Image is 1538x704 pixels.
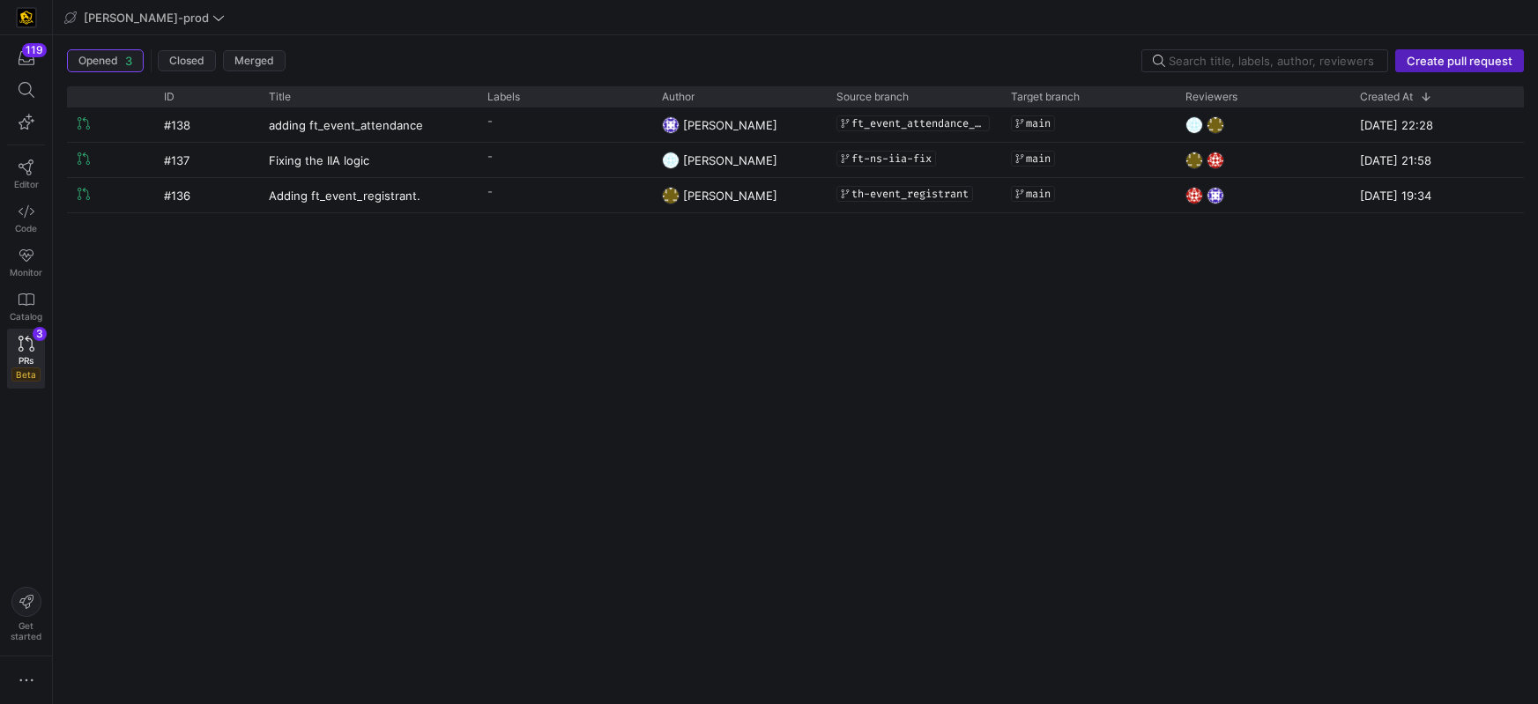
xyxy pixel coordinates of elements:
span: Code [15,223,37,233]
div: [DATE] 22:28 [1349,107,1524,142]
span: [PERSON_NAME] [683,118,777,132]
div: [DATE] 21:58 [1349,143,1524,177]
span: PRs [19,355,33,366]
div: 119 [22,43,47,57]
span: Adding ft_event_registrant. [269,179,420,211]
button: Opened3 [67,49,144,72]
img: https://secure.gravatar.com/avatar/93624b85cfb6a0d6831f1d6e8dbf2768734b96aa2308d2c902a4aae71f619b... [662,152,680,169]
span: [PERSON_NAME]-prod [84,11,209,25]
button: Merged [223,50,286,71]
a: Fixing the IIA logic [269,144,466,176]
img: https://secure.gravatar.com/avatar/e200ad0c12bb49864ec62671df577dc1f004127e33c27085bc121970d062b3... [1207,187,1224,204]
button: [PERSON_NAME]-prod [60,6,229,29]
span: Source branch [836,91,909,103]
span: th-event_registrant [851,188,969,200]
span: Create pull request [1407,54,1512,68]
div: 3 [33,327,47,341]
a: PRsBeta3 [7,329,45,389]
img: https://secure.gravatar.com/avatar/e200ad0c12bb49864ec62671df577dc1f004127e33c27085bc121970d062b3... [662,116,680,134]
button: Getstarted [7,580,45,648]
img: https://secure.gravatar.com/avatar/06bbdcc80648188038f39f089a7f59ad47d850d77952c7f0d8c4f0bc45aa9b... [1185,187,1203,204]
span: Author [662,91,695,103]
span: Beta [11,367,41,382]
img: https://secure.gravatar.com/avatar/332e4ab4f8f73db06c2cf0bfcf19914be04f614aded7b53ca0c4fd3e75c0e2... [662,187,680,204]
div: #138 [153,107,258,142]
span: Merged [234,55,274,67]
a: Catalog [7,285,45,329]
span: main [1026,117,1051,130]
span: Closed [169,55,204,67]
span: main [1026,188,1051,200]
span: ft_event_attendance_091025 [851,117,985,130]
span: Title [269,91,291,103]
span: - [487,115,493,127]
a: adding ft_event_attendance [269,108,466,141]
span: [PERSON_NAME] [683,189,777,203]
span: - [487,151,493,162]
span: main [1026,152,1051,165]
a: https://storage.googleapis.com/y42-prod-data-exchange/images/uAsz27BndGEK0hZWDFeOjoxA7jCwgK9jE472... [7,3,45,33]
span: ID [164,91,175,103]
img: https://secure.gravatar.com/avatar/332e4ab4f8f73db06c2cf0bfcf19914be04f614aded7b53ca0c4fd3e75c0e2... [1185,152,1203,169]
div: #137 [153,143,258,177]
img: https://secure.gravatar.com/avatar/332e4ab4f8f73db06c2cf0bfcf19914be04f614aded7b53ca0c4fd3e75c0e2... [1207,116,1224,134]
span: [PERSON_NAME] [683,153,777,167]
span: Fixing the IIA logic [269,144,369,176]
a: Code [7,196,45,241]
span: adding ft_event_attendance [269,108,423,141]
a: Adding ft_event_registrant. [269,179,466,211]
span: Labels [487,91,520,103]
span: Opened [78,55,118,67]
span: - [487,186,493,197]
a: Monitor [7,241,45,285]
input: Search title, labels, author, reviewers [1169,54,1377,68]
img: https://storage.googleapis.com/y42-prod-data-exchange/images/uAsz27BndGEK0hZWDFeOjoxA7jCwgK9jE472... [18,9,35,26]
button: Create pull request [1395,49,1524,72]
img: https://secure.gravatar.com/avatar/93624b85cfb6a0d6831f1d6e8dbf2768734b96aa2308d2c902a4aae71f619b... [1185,116,1203,134]
img: https://secure.gravatar.com/avatar/06bbdcc80648188038f39f089a7f59ad47d850d77952c7f0d8c4f0bc45aa9b... [1207,152,1224,169]
span: ft-ns-iia-fix [851,152,932,165]
button: Closed [158,50,216,71]
span: Editor [14,179,39,189]
div: [DATE] 19:34 [1349,178,1524,212]
span: 3 [125,54,132,68]
span: Created At [1360,91,1413,103]
span: Get started [11,620,41,641]
button: 119 [7,42,45,74]
a: Editor [7,152,45,196]
span: Reviewers [1185,91,1237,103]
div: #136 [153,178,258,212]
span: Catalog [10,311,42,322]
span: Target branch [1011,91,1080,103]
span: Monitor [10,267,42,278]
